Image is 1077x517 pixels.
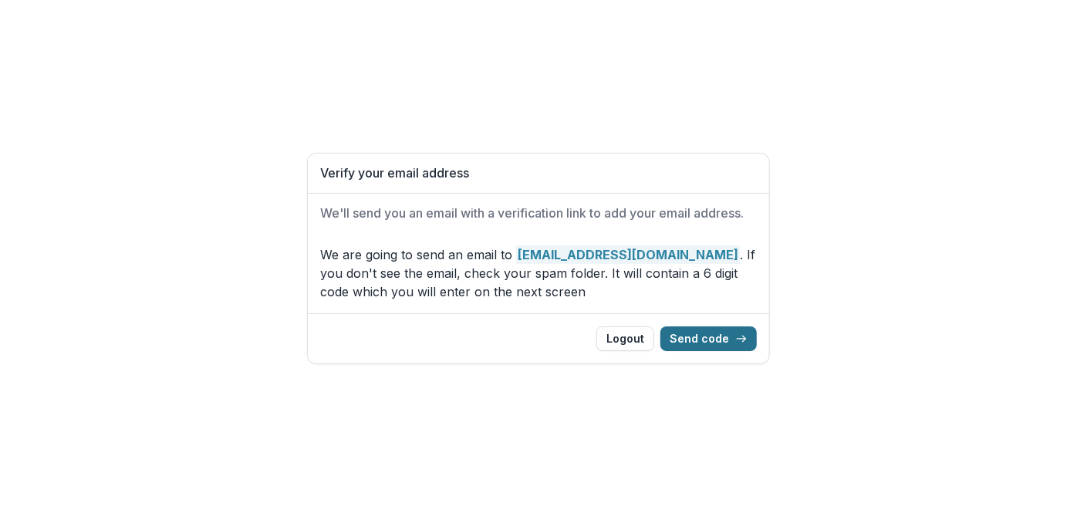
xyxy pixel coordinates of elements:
[660,326,757,351] button: Send code
[320,206,757,221] h2: We'll send you an email with a verification link to add your email address.
[320,245,757,301] p: We are going to send an email to . If you don't see the email, check your spam folder. It will co...
[596,326,654,351] button: Logout
[320,166,757,181] h1: Verify your email address
[516,245,740,264] strong: [EMAIL_ADDRESS][DOMAIN_NAME]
